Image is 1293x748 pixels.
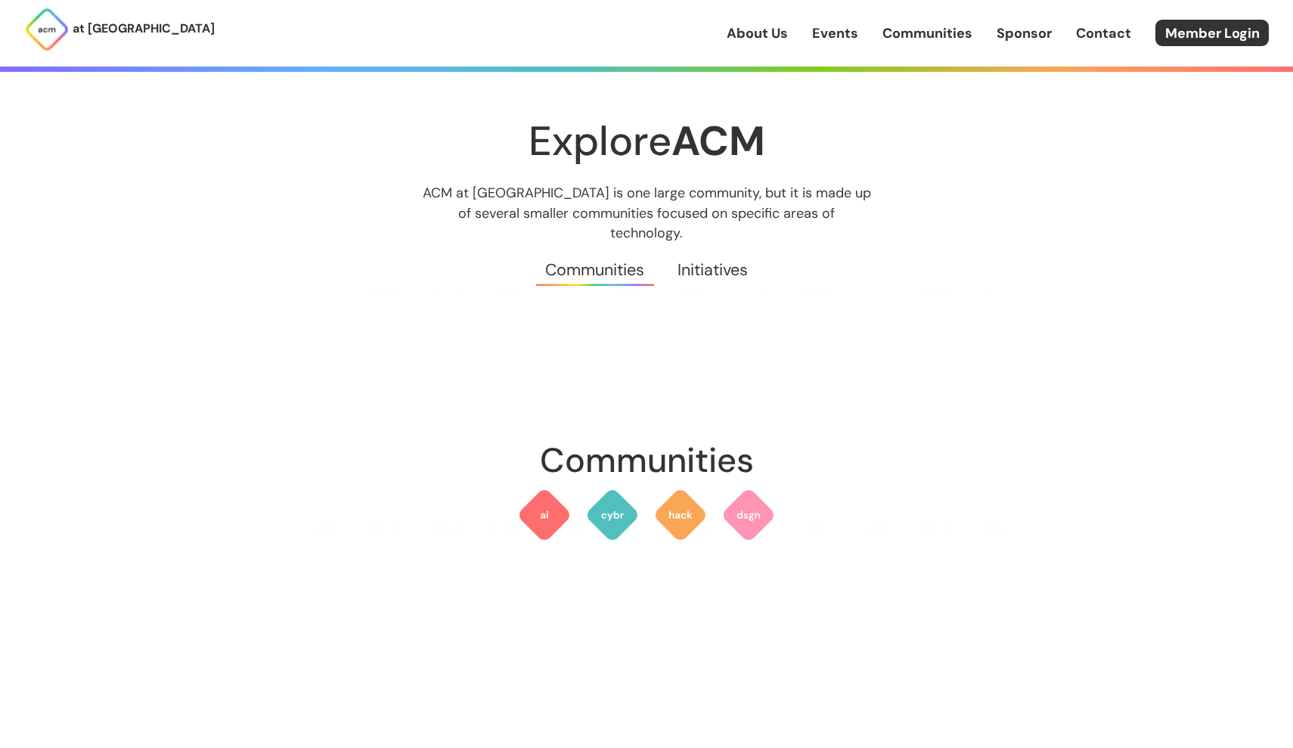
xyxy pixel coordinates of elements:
p: at [GEOGRAPHIC_DATA] [73,19,215,39]
a: Events [812,23,858,43]
a: at [GEOGRAPHIC_DATA] [24,7,215,52]
a: Contact [1076,23,1131,43]
img: ACM Logo [24,7,70,52]
img: ACM Cyber [585,488,640,542]
img: ACM Hack [653,488,708,542]
a: Initiatives [661,243,764,297]
a: Sponsor [997,23,1052,43]
img: ACM AI [517,488,572,542]
h1: Explore [284,119,1009,163]
img: ACM Design [721,488,776,542]
a: About Us [727,23,788,43]
strong: ACM [671,114,765,168]
h2: Communities [284,433,1009,488]
p: ACM at [GEOGRAPHIC_DATA] is one large community, but it is made up of several smaller communities... [408,183,885,242]
a: Communities [882,23,972,43]
a: Communities [529,243,661,297]
a: Member Login [1155,20,1269,46]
